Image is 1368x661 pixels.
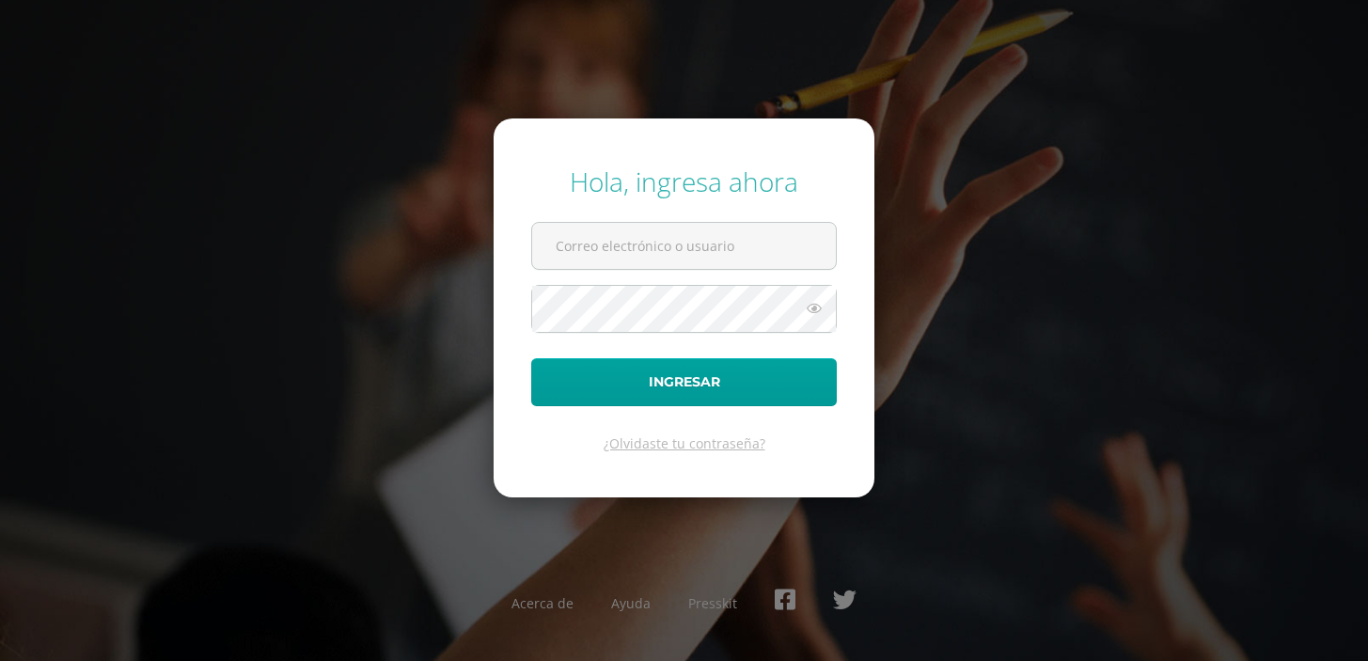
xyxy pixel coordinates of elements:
[611,594,651,612] a: Ayuda
[511,594,574,612] a: Acerca de
[532,223,836,269] input: Correo electrónico o usuario
[604,434,765,452] a: ¿Olvidaste tu contraseña?
[688,594,737,612] a: Presskit
[531,164,837,199] div: Hola, ingresa ahora
[531,358,837,406] button: Ingresar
